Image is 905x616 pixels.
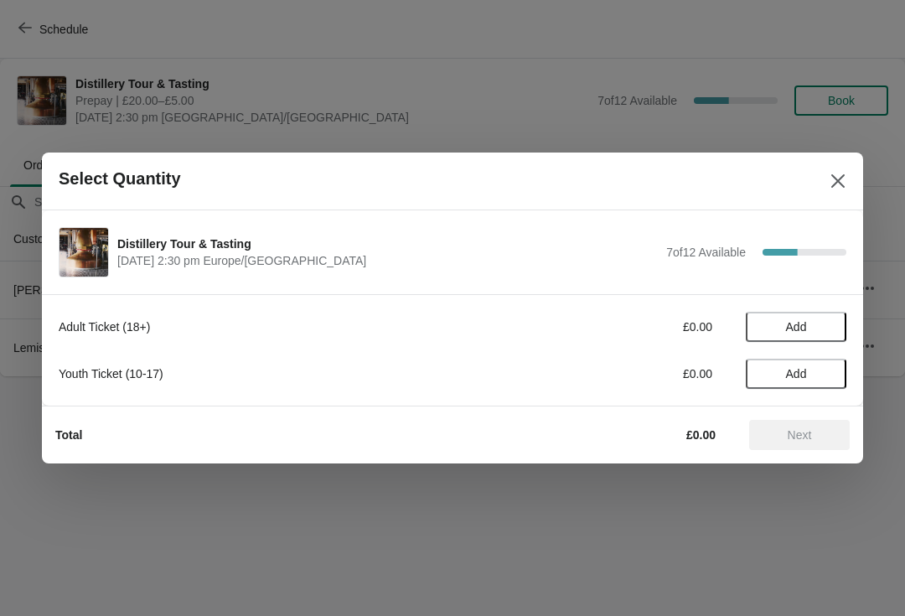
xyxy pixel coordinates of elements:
strong: £0.00 [686,428,716,442]
span: Add [786,367,807,380]
div: Adult Ticket (18+) [59,318,524,335]
strong: Total [55,428,82,442]
span: Distillery Tour & Tasting [117,236,658,252]
span: [DATE] 2:30 pm Europe/[GEOGRAPHIC_DATA] [117,252,658,269]
div: £0.00 [557,365,712,382]
div: £0.00 [557,318,712,335]
span: Add [786,320,807,334]
button: Close [823,166,853,196]
img: Distillery Tour & Tasting | | August 29 | 2:30 pm Europe/London [59,228,108,277]
button: Add [746,359,846,389]
h2: Select Quantity [59,169,181,189]
div: Youth Ticket (10-17) [59,365,524,382]
span: 7 of 12 Available [666,246,746,259]
button: Add [746,312,846,342]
